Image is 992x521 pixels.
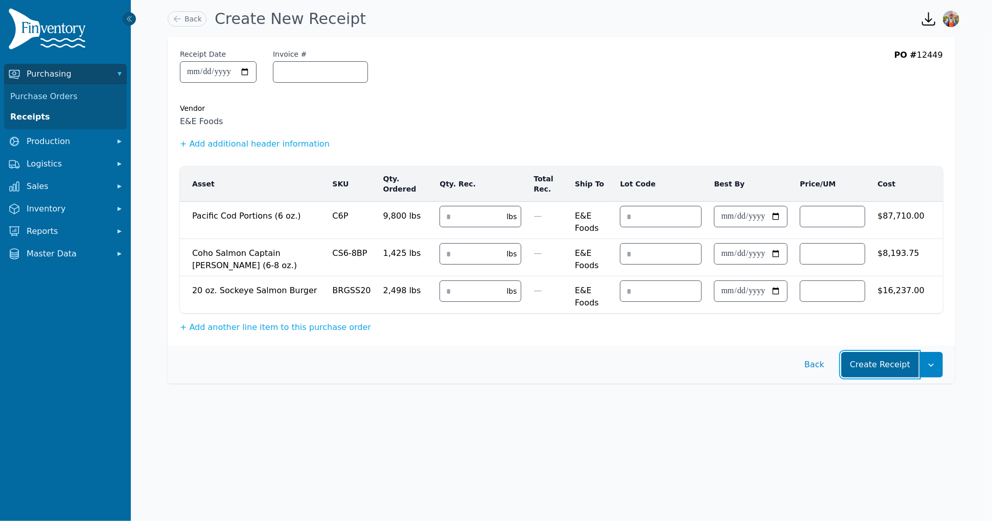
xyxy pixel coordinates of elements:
span: Pacific Cod Portions (6 oz.) [192,206,320,222]
th: Qty. Ordered [377,167,434,202]
span: Sales [27,180,108,193]
span: Production [27,135,108,148]
span: 9,800 lbs [383,206,428,222]
span: Inventory [27,203,108,215]
span: E&E Foods [575,206,608,234]
button: Production [4,131,127,152]
button: Inventory [4,199,127,219]
img: Finventory [8,8,90,54]
th: Ship To [569,167,614,202]
button: Reports [4,221,127,242]
button: + Add additional header information [180,138,330,150]
th: Lot Code [614,167,708,202]
div: Vendor [180,103,943,113]
th: Best By [708,167,794,202]
label: Receipt Date [180,49,226,59]
label: Invoice # [273,49,307,59]
button: Back [796,352,833,377]
h1: Create New Receipt [215,10,366,28]
a: Purchase Orders [6,86,125,107]
button: Purchasing [4,64,127,84]
th: SKU [326,167,377,202]
td: C6P [326,202,377,239]
span: $87,710.00 [878,206,925,222]
td: BRGSS20 [326,276,377,314]
span: Master Data [27,248,108,260]
span: $16,237.00 [878,280,925,297]
div: lbs [502,249,521,259]
button: Create Receipt [841,352,919,377]
span: — [534,211,542,221]
span: E&E Foods [575,280,608,309]
th: Total Rec. [527,167,568,202]
div: lbs [502,286,521,296]
img: Sera Wheeler [943,11,959,27]
a: Receipts [6,107,125,127]
span: 20 oz. Sockeye Salmon Burger [192,280,320,297]
span: Coho Salmon Captain [PERSON_NAME] (6-8 oz.) [192,243,320,272]
button: Sales [4,176,127,197]
th: Cost [871,167,931,202]
th: Qty. Rec. [433,167,527,202]
span: $8,193.75 [878,243,925,259]
th: Price/UM [794,167,871,202]
span: 2,498 lbs [383,280,428,297]
a: Back [168,11,206,27]
button: Master Data [4,244,127,264]
span: — [534,248,542,258]
td: CS6-8BP [326,239,377,276]
span: E&E Foods [180,115,943,128]
button: + Add another line item to this purchase order [180,321,371,334]
span: PO # [894,50,917,60]
span: Purchasing [27,68,108,80]
div: lbs [502,211,521,222]
div: 12449 [894,49,943,93]
span: E&E Foods [575,243,608,272]
span: — [534,286,542,295]
span: 1,425 lbs [383,243,428,259]
th: Asset [180,167,326,202]
span: Reports [27,225,108,238]
button: Logistics [4,154,127,174]
span: Logistics [27,158,108,170]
